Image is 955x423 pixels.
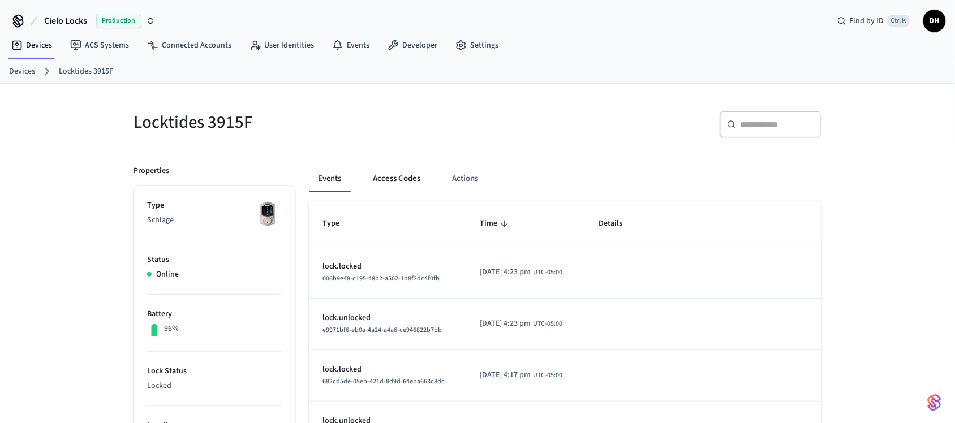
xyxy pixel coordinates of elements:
span: Type [322,215,354,232]
div: America/Bogota [480,266,562,278]
a: Connected Accounts [138,35,240,55]
img: Schlage Sense Smart Deadbolt with Camelot Trim, Front [253,200,282,228]
a: Developer [378,35,446,55]
div: ant example [309,165,821,192]
a: Events [323,35,378,55]
span: UTC-05:00 [533,319,562,329]
a: ACS Systems [61,35,138,55]
div: Find by IDCtrl K [828,11,919,31]
a: User Identities [240,35,323,55]
button: DH [923,10,946,32]
p: 96% [164,323,179,335]
span: UTC-05:00 [533,370,562,381]
span: Time [480,215,512,232]
p: Battery [147,308,282,320]
p: lock.locked [322,261,453,273]
span: UTC-05:00 [533,267,562,278]
a: Settings [446,35,507,55]
div: America/Bogota [480,369,562,381]
span: 682cd5de-05eb-421d-8d9d-64eba663c8dc [322,377,445,386]
p: Locked [147,380,282,392]
span: Ctrl K [888,15,910,27]
p: Type [147,200,282,212]
span: Details [599,215,638,232]
button: Access Codes [364,165,429,192]
p: Status [147,254,282,266]
span: e9971bf6-eb0e-4a24-a4a6-ce946822b7bb [322,325,442,335]
p: Online [156,269,179,280]
div: America/Bogota [480,318,562,330]
span: [DATE] 4:23 pm [480,266,531,278]
span: Cielo Locks [44,14,87,28]
p: Schlage [147,214,282,226]
h5: Locktides 3915F [134,111,471,134]
p: lock.locked [322,364,453,375]
span: 006b9e48-c195-48b2-a502-1b8f2dc4f0fb [322,274,440,283]
img: SeamLogoGradient.69752ec5.svg [928,394,941,412]
button: Events [309,165,350,192]
button: Actions [443,165,487,192]
span: Production [96,14,141,28]
p: Lock Status [147,365,282,377]
span: DH [924,11,945,31]
p: Properties [134,165,169,177]
a: Devices [2,35,61,55]
span: [DATE] 4:17 pm [480,369,531,381]
p: lock.unlocked [322,312,453,324]
span: Find by ID [850,15,884,27]
a: Devices [9,66,35,77]
a: Locktides 3915F [59,66,113,77]
span: [DATE] 4:23 pm [480,318,531,330]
